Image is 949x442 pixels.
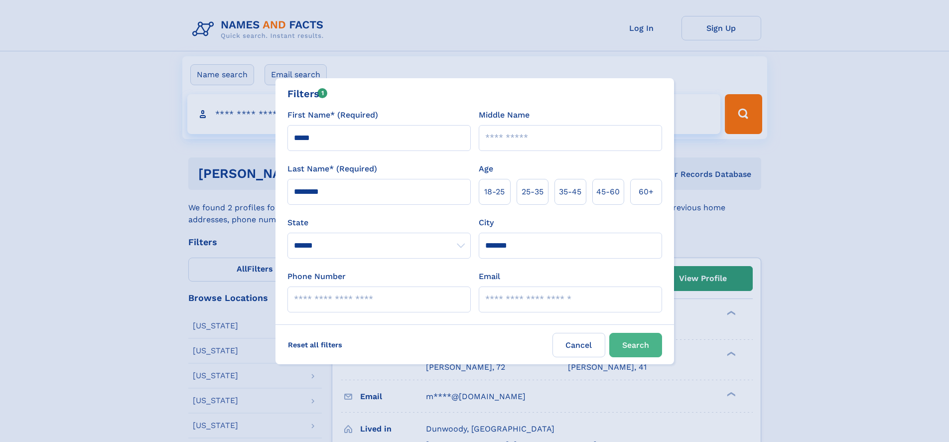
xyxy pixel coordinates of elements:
[287,86,328,101] div: Filters
[639,186,654,198] span: 60+
[479,217,494,229] label: City
[484,186,505,198] span: 18‑25
[479,109,530,121] label: Middle Name
[287,163,377,175] label: Last Name* (Required)
[287,217,471,229] label: State
[596,186,620,198] span: 45‑60
[522,186,543,198] span: 25‑35
[281,333,349,357] label: Reset all filters
[609,333,662,357] button: Search
[479,163,493,175] label: Age
[552,333,605,357] label: Cancel
[479,271,500,283] label: Email
[287,271,346,283] label: Phone Number
[559,186,581,198] span: 35‑45
[287,109,378,121] label: First Name* (Required)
